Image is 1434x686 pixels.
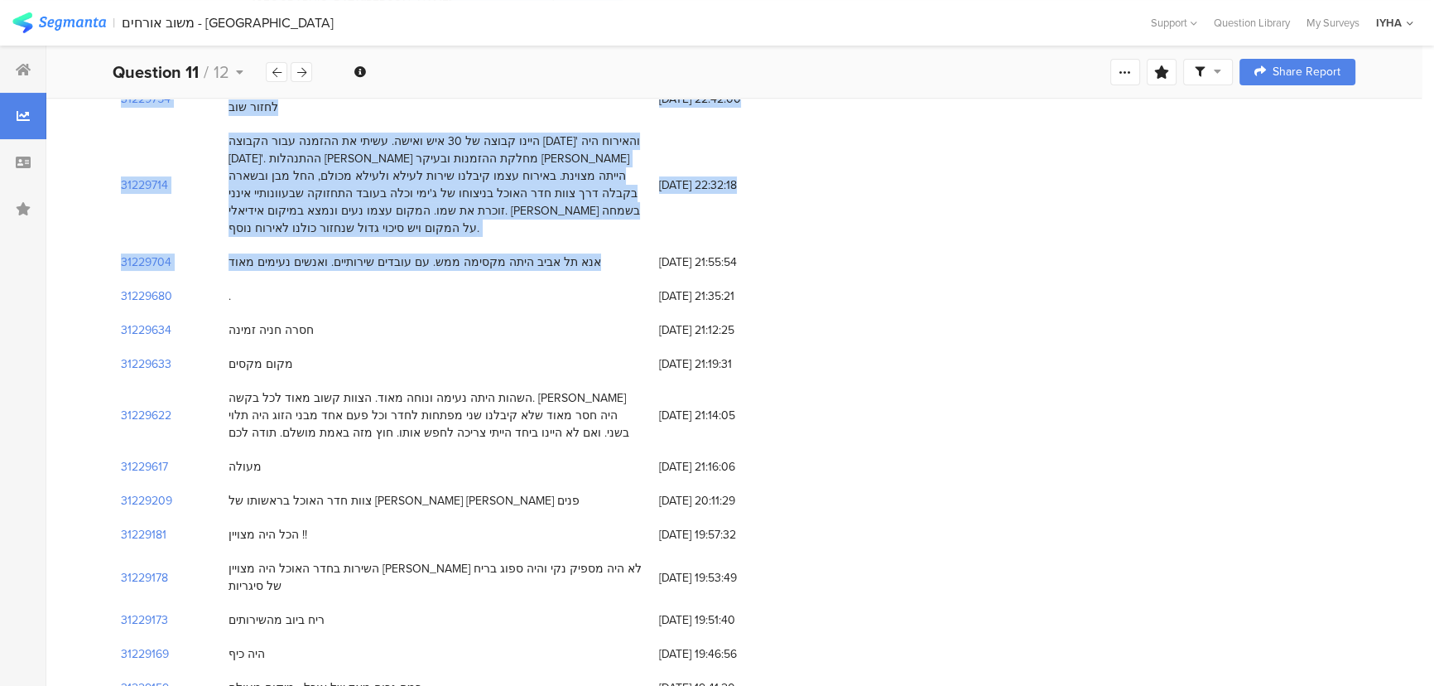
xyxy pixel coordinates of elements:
[121,321,171,339] section: 31229634
[229,645,265,663] div: היה כיף
[229,611,325,629] div: ריח ביוב מהשירותים
[121,176,168,194] section: 31229714
[1298,15,1368,31] a: My Surveys
[121,645,169,663] section: 31229169
[204,60,209,85] span: /
[659,611,792,629] span: [DATE] 19:51:40
[659,645,792,663] span: [DATE] 19:46:56
[659,458,792,476] span: [DATE] 21:16:06
[121,355,171,373] section: 31229633
[229,321,314,339] div: חסרה חניה זמינה
[113,60,199,85] b: Question 11
[229,287,231,305] div: .
[121,611,168,629] section: 31229173
[121,526,166,543] section: 31229181
[659,287,792,305] span: [DATE] 21:35:21
[229,133,642,237] div: היינו קבוצה של 30 איש ואישה. עשיתי את ההזמנה עבור הקבוצה [DATE]' והאירוח היה [DATE]'. ההתנהלות [P...
[113,13,115,32] div: |
[659,176,792,194] span: [DATE] 22:32:18
[1151,10,1197,36] div: Support
[122,15,334,31] div: משוב אורחים - [GEOGRAPHIC_DATA]
[659,526,792,543] span: [DATE] 19:57:32
[214,60,229,85] span: 12
[659,254,792,271] span: [DATE] 21:55:54
[121,458,168,476] section: 31229617
[1273,66,1340,78] span: Share Report
[121,407,171,424] section: 31229622
[1205,15,1298,31] a: Question Library
[229,492,580,510] div: צוות חדר האוכל בראשותו של [PERSON_NAME] [PERSON_NAME] פנים
[659,355,792,373] span: [DATE] 21:19:31
[121,287,172,305] section: 31229680
[121,90,171,108] section: 31229754
[229,389,642,442] div: השהות היתה נעימה ונוחה מאוד. הצוות קשוב מאוד לכל בקשה. [PERSON_NAME] היה חסר מאוד שלא קיבלנו שני ...
[121,569,168,587] section: 31229178
[659,569,792,587] span: [DATE] 19:53:49
[659,321,792,339] span: [DATE] 21:12:25
[12,12,106,33] img: segmanta logo
[121,254,171,271] section: 31229704
[659,492,792,510] span: [DATE] 20:11:29
[229,458,262,476] div: מעולה
[229,560,642,595] div: השירות בחדר האוכל היה מצויין [PERSON_NAME] לא היה מספיק נקי והיה ספוג בריח של סיגריות
[1376,15,1402,31] div: IYHA
[659,407,792,424] span: [DATE] 21:14:05
[229,355,293,373] div: מקום מקסים
[229,254,601,271] div: אנא תל אביב היתה מקסימה ממש. עם עובדים שירותיים. ואנשים נעימים מאוד
[229,81,642,116] div: השירות היה אדיב ,הייתה אוירה טובה קיבלנו כל מה שביקשנו מאוד נהנינו נשמח לחזור שוב
[659,90,792,108] span: [DATE] 22:42:00
[229,526,307,543] div: הכל היה מצויין !!
[121,492,172,510] section: 31229209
